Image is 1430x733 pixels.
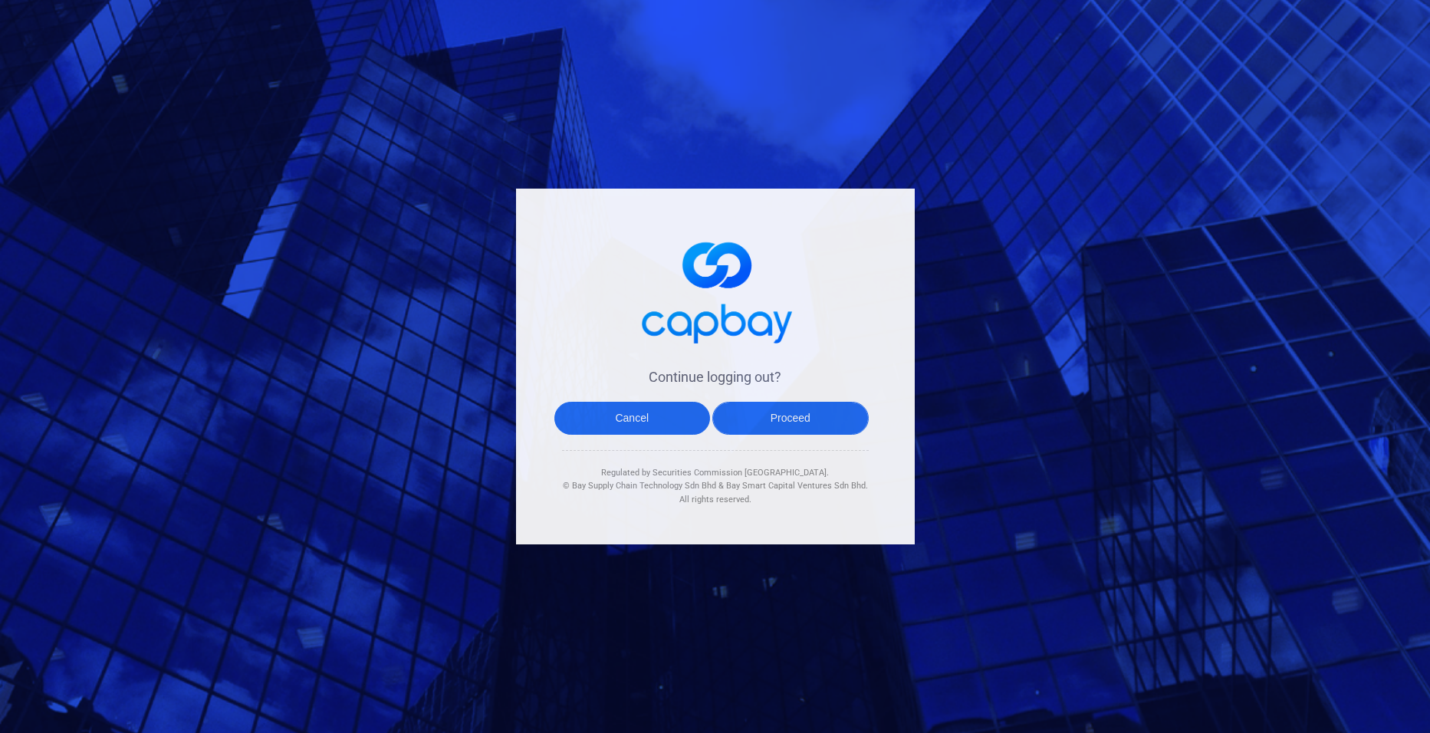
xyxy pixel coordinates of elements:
img: logo [631,227,800,353]
span: © Bay Supply Chain Technology Sdn Bhd [563,481,716,491]
button: Proceed [712,402,869,435]
div: Regulated by Securities Commission [GEOGRAPHIC_DATA]. & All rights reserved. [562,451,869,507]
span: Bay Smart Capital Ventures Sdn Bhd. [726,481,868,491]
h4: Continue logging out? [562,368,869,386]
button: Cancel [554,402,711,435]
